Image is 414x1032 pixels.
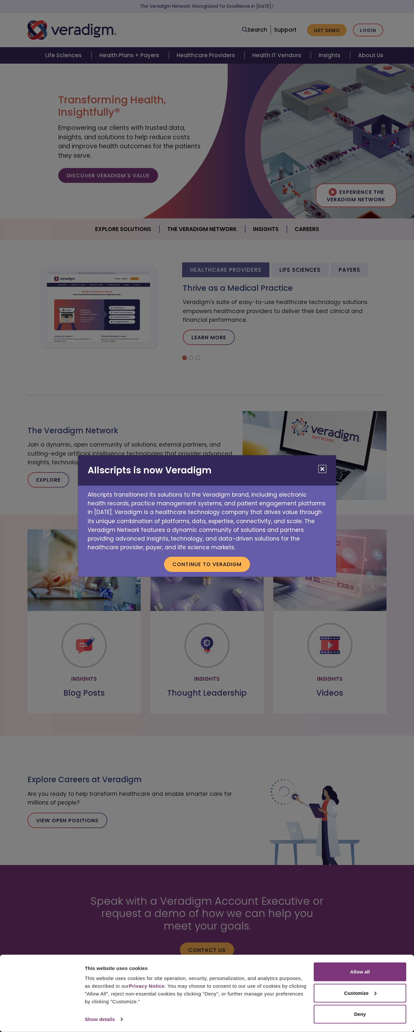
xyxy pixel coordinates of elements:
[85,964,306,972] div: This website uses cookies
[85,1015,122,1024] a: Show details
[78,455,336,486] h2: Allscripts is now Veradigm
[78,486,336,552] p: Allscripts transitioned its solutions to the Veradigm brand, including electronic health records,...
[318,465,326,473] button: Close
[164,557,250,572] button: Continue to Veradigm
[85,974,306,1006] div: This website uses cookies for site operation, security, personalization, and analytics purposes, ...
[314,984,406,1002] button: Customize
[314,1005,406,1024] button: Deny
[129,983,164,989] a: Privacy Notice
[314,963,406,981] button: Allow all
